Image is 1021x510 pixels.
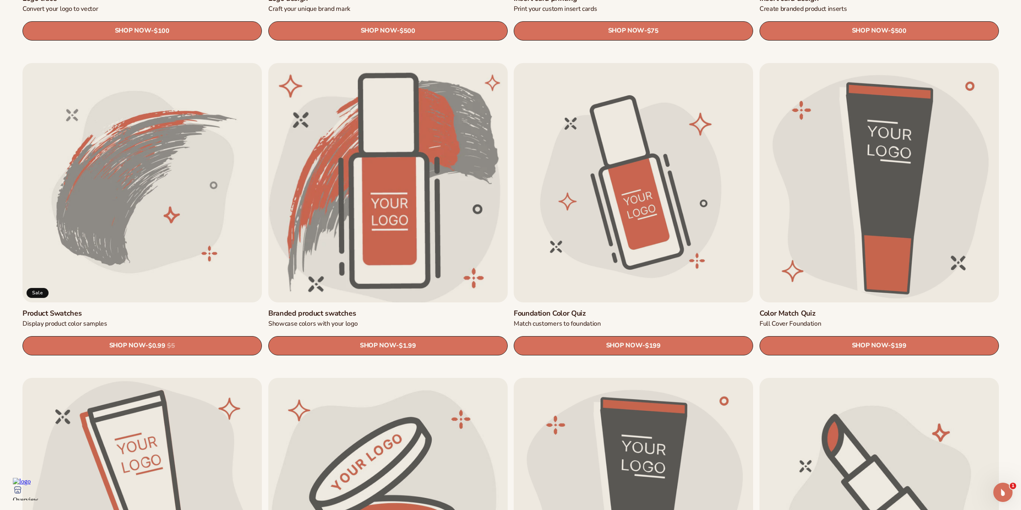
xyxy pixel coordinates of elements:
[760,21,999,41] a: SHOP NOW- $500
[647,27,659,35] span: $75
[148,342,165,350] span: $0.99
[890,27,906,35] span: $500
[993,483,1013,502] iframe: Intercom live chat
[268,308,508,318] a: Branded product swatches
[852,27,888,35] span: SHOP NOW
[514,308,753,318] a: Foundation Color Quiz
[109,342,145,349] span: SHOP NOW
[3,22,406,29] div: Overview
[167,342,175,350] s: $5
[22,308,262,318] a: Product Swatches
[268,336,508,355] a: SHOP NOW- $1.99
[268,21,508,41] a: SHOP NOW- $500
[115,27,151,35] span: SHOP NOW
[514,336,753,355] a: SHOP NOW- $199
[890,342,906,350] span: $199
[22,336,262,355] a: SHOP NOW- $0.99 $5
[514,21,753,41] a: SHOP NOW- $75
[3,3,21,10] img: logo
[22,21,262,41] a: SHOP NOW- $100
[645,342,661,350] span: $199
[399,342,416,350] span: $1.99
[606,342,642,349] span: SHOP NOW
[360,27,396,35] span: SHOP NOW
[608,27,644,35] span: SHOP NOW
[1010,483,1016,489] span: 1
[154,27,169,35] span: $100
[359,342,396,349] span: SHOP NOW
[852,342,888,349] span: SHOP NOW
[760,308,999,318] a: Color Match Quiz
[399,27,415,35] span: $500
[760,336,999,355] a: SHOP NOW- $199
